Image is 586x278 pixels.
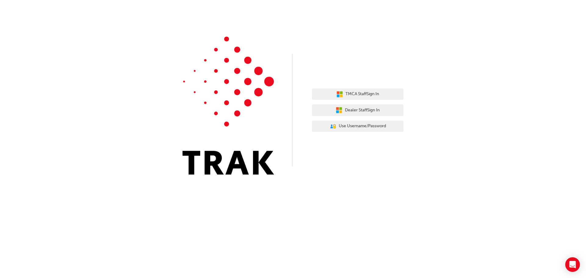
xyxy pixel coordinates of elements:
button: TMCA StaffSign In [312,88,403,100]
button: Use Username/Password [312,121,403,132]
span: Dealer Staff Sign In [345,107,380,114]
img: Trak [183,37,274,175]
button: Dealer StaffSign In [312,104,403,116]
span: Use Username/Password [339,123,386,130]
div: Open Intercom Messenger [565,257,580,272]
span: TMCA Staff Sign In [345,91,379,98]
